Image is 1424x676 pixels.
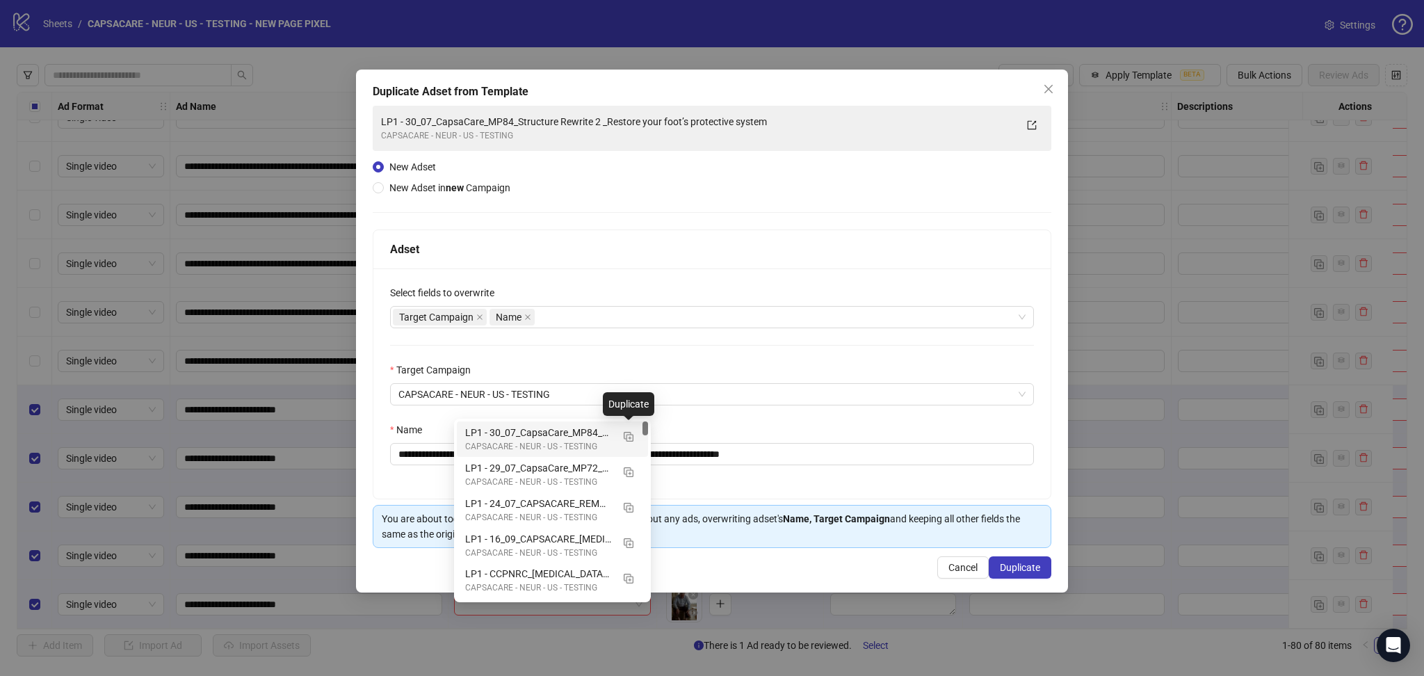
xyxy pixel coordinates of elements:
div: CAPSACARE - NEUR - US - TESTING [465,581,612,595]
button: Duplicate [617,531,640,554]
span: close [524,314,531,321]
div: LP1 - 29_07_CapsaCare_MP72_JA [457,457,648,492]
div: LP1 - 30_07_CapsaCare_MP84_Structure Rewrite 2 _Restore your foot’s protective system [381,114,1015,129]
img: Duplicate [624,432,633,442]
div: You are about to the selected adset without any ads, overwriting adset's and keeping all other fi... [382,511,1042,542]
span: Name [489,309,535,325]
button: Duplicate [617,566,640,588]
div: Adset [390,241,1034,258]
div: LP1 - 18_08_CapsaCare_MP109_MR - Copy [457,598,648,634]
div: CAPSACARE - NEUR - US - TESTING [465,476,612,489]
strong: new [446,182,464,193]
div: CAPSACARE - NEUR - US - TESTING [465,547,612,560]
span: export [1027,120,1037,130]
span: New Adset in Campaign [389,182,510,193]
img: Duplicate [624,574,633,584]
img: Duplicate [624,467,633,477]
label: Name [390,422,431,437]
button: Duplicate [617,460,640,483]
button: Close [1037,78,1060,100]
div: LP1 - CCPNRC_[MEDICAL_DATA]_Avatar9_Image_PR - Copy [465,566,612,581]
button: Cancel [937,556,989,579]
span: Duplicate [1000,562,1040,573]
div: LP1 - 30_07_CapsaCare_MP84_Structure Rewrite 2 _Restore your foot’s protective system [465,425,612,440]
span: New Adset [389,161,436,172]
div: CAPSACARE - NEUR - US - TESTING [465,440,612,453]
label: Target Campaign [390,362,480,378]
div: LP1 - 24_07_CAPSACARE_REMAKE_MP51_KC [457,492,648,528]
span: Cancel [948,562,978,573]
div: LP1 - 30_07_CapsaCare_MP84_Structure Rewrite 2 _Restore your foot’s protective system [457,421,648,457]
span: Target Campaign [393,309,487,325]
strong: duplicate and publish [453,513,549,524]
span: Target Campaign [399,309,474,325]
input: Name [390,443,1034,465]
div: LP1 - 24_07_CAPSACARE_REMAKE_MP51_KC [465,496,612,511]
strong: Name, Target Campaign [783,513,890,524]
div: Duplicate Adset from Template [373,83,1051,100]
div: Duplicate [603,392,654,416]
div: Open Intercom Messenger [1377,629,1410,662]
img: Duplicate [624,538,633,548]
div: LP1 - CCPNRC_Neuropathy_Avatar9_Image_PR - Copy [457,563,648,598]
button: Duplicate [617,496,640,518]
span: Name [496,309,521,325]
label: Select fields to overwrite [390,285,503,300]
span: close [1043,83,1054,95]
div: LP1 - 29_07_CapsaCare_MP72_JA [465,460,612,476]
button: Duplicate [617,425,640,447]
span: close [476,314,483,321]
div: LP1 - 16_09_CAPSACARE_NEUROPATHY_MP125_AS - Copy [457,528,648,563]
div: CAPSACARE - NEUR - US - TESTING [381,129,1015,143]
div: LP1 - 16_09_CAPSACARE_[MEDICAL_DATA]_MP125_AS - Copy [465,531,612,547]
img: Duplicate [624,503,633,513]
button: Duplicate [989,556,1051,579]
span: CAPSACARE - NEUR - US - TESTING [398,384,1026,405]
div: CAPSACARE - NEUR - US - TESTING [465,511,612,524]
